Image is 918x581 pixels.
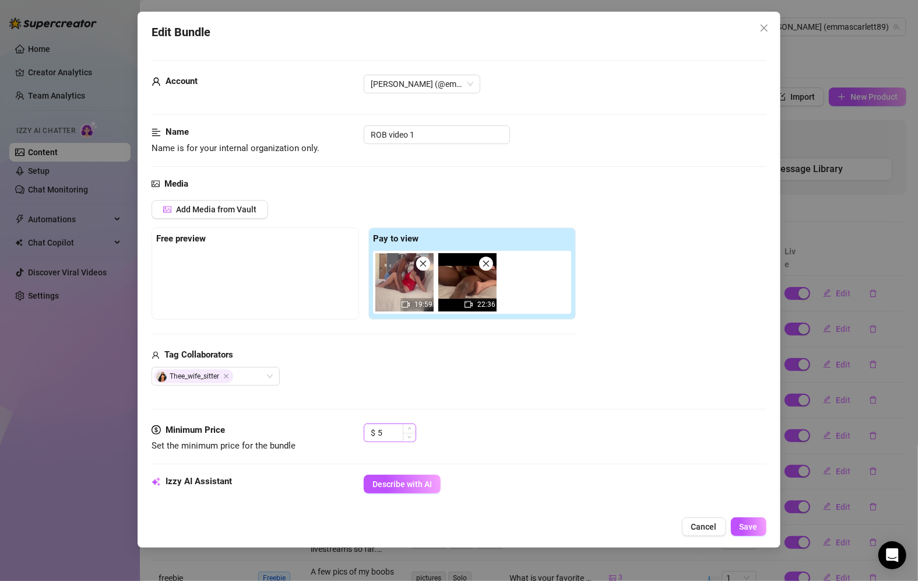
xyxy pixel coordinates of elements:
img: avatar.jpg [156,372,167,382]
strong: Free preview [156,233,206,244]
span: close [759,23,769,33]
strong: Name [166,127,189,137]
span: user [152,348,160,362]
input: Enter a name [364,125,510,144]
strong: Minimum Price [166,425,225,435]
span: Name is for your internal organization only. [152,143,319,153]
span: close [482,260,490,268]
strong: Izzy AI Assistant [166,476,232,487]
span: picture [152,177,160,191]
button: Describe with AI [364,475,441,494]
span: down [407,435,411,439]
span: Close [223,373,229,379]
button: Close [755,19,773,37]
span: Emma (@emmascarlett89) [371,75,473,93]
div: 19:59 [375,253,434,311]
span: user [152,75,161,89]
span: align-left [152,125,161,139]
span: close [419,260,427,268]
span: Increase Value [403,424,416,433]
span: Cancel [691,522,717,531]
strong: Pay to view [373,233,418,244]
img: media [438,253,497,311]
span: Add Media from Vault [176,205,256,214]
span: Save [740,522,758,531]
span: Thee_wife_sitter [154,369,233,383]
span: Set the minimum price for the bundle [152,440,296,451]
button: Add Media from Vault [152,200,268,219]
span: video-camera [402,300,410,309]
span: Describe with AI [372,480,432,489]
strong: Account [166,76,198,86]
span: 19:59 [414,300,432,309]
span: dollar [152,423,161,437]
div: 22:36 [438,253,497,311]
div: Open Intercom Messenger [878,541,906,569]
span: 22:36 [477,300,495,309]
span: up [407,426,411,430]
button: Cancel [682,517,726,536]
span: Close [755,23,773,33]
span: Edit Bundle [152,23,210,41]
strong: Media [164,178,188,189]
button: Save [731,517,766,536]
span: video-camera [465,300,473,309]
span: Decrease Value [403,433,416,442]
strong: Tag Collaborators [164,349,233,360]
span: picture [163,205,171,213]
img: media [375,253,434,311]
